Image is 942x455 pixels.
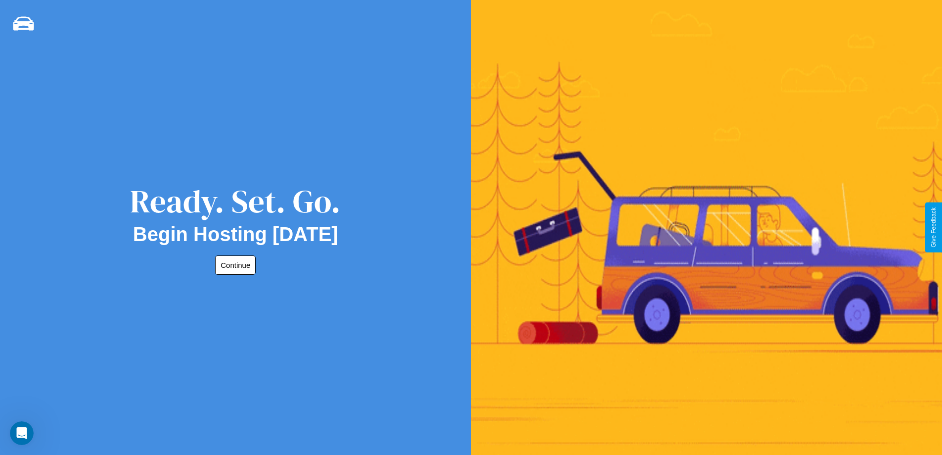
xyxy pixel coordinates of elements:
[930,207,937,248] div: Give Feedback
[130,179,341,223] div: Ready. Set. Go.
[133,223,338,246] h2: Begin Hosting [DATE]
[10,421,34,445] iframe: Intercom live chat
[215,255,256,275] button: Continue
